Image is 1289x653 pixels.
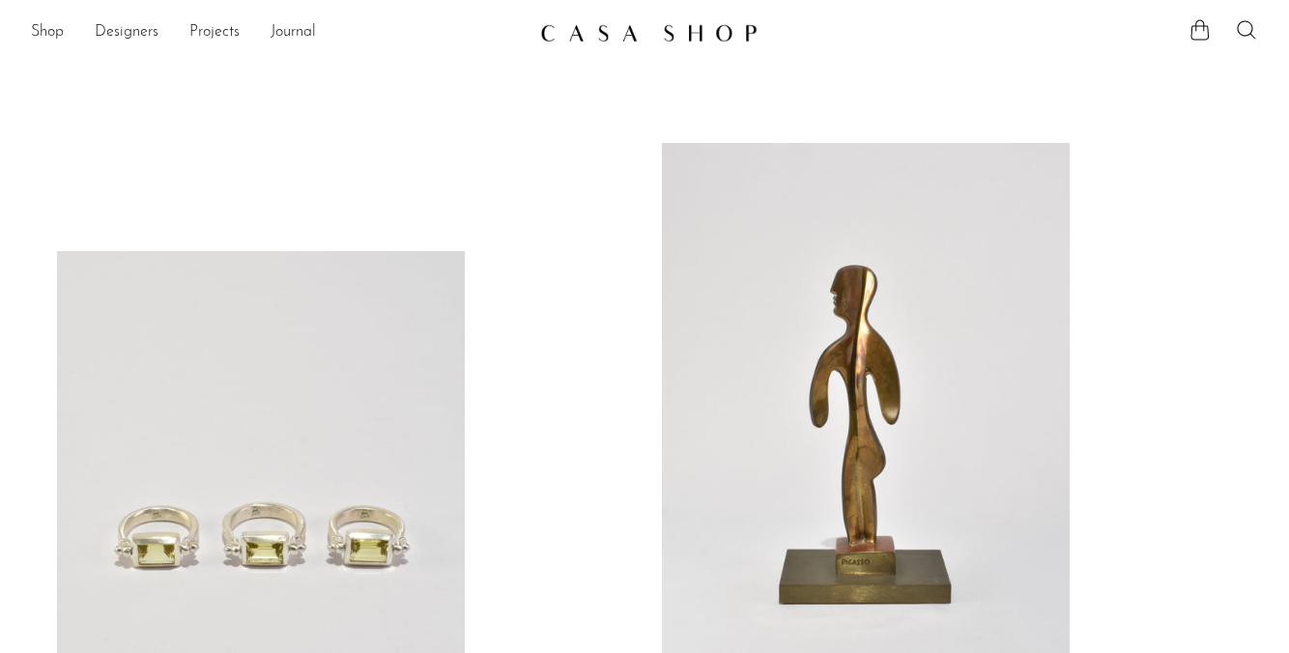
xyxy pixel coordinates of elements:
a: Shop [31,20,64,45]
ul: NEW HEADER MENU [31,16,525,49]
a: Projects [189,20,240,45]
a: Designers [95,20,158,45]
a: Journal [271,20,316,45]
nav: Desktop navigation [31,16,525,49]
